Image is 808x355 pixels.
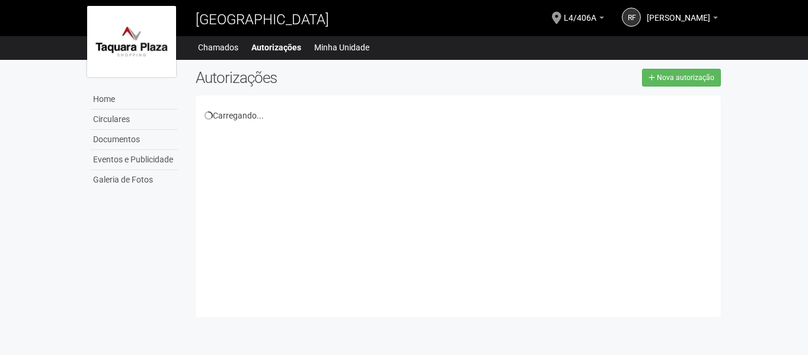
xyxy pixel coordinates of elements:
span: [GEOGRAPHIC_DATA] [196,11,329,28]
a: Minha Unidade [314,39,369,56]
a: Eventos e Publicidade [90,150,178,170]
span: Nova autorização [657,73,714,82]
a: Autorizações [251,39,301,56]
a: Nova autorização [642,69,721,87]
a: Galeria de Fotos [90,170,178,190]
a: Circulares [90,110,178,130]
a: [PERSON_NAME] [647,15,718,24]
a: Chamados [198,39,238,56]
a: RF [622,8,641,27]
h2: Autorizações [196,69,449,87]
a: Home [90,89,178,110]
a: L4/406A [564,15,604,24]
div: Carregando... [205,110,713,121]
span: L4/406A [564,2,596,23]
span: Regina Ferreira Alves da Silva [647,2,710,23]
img: logo.jpg [87,6,176,77]
a: Documentos [90,130,178,150]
